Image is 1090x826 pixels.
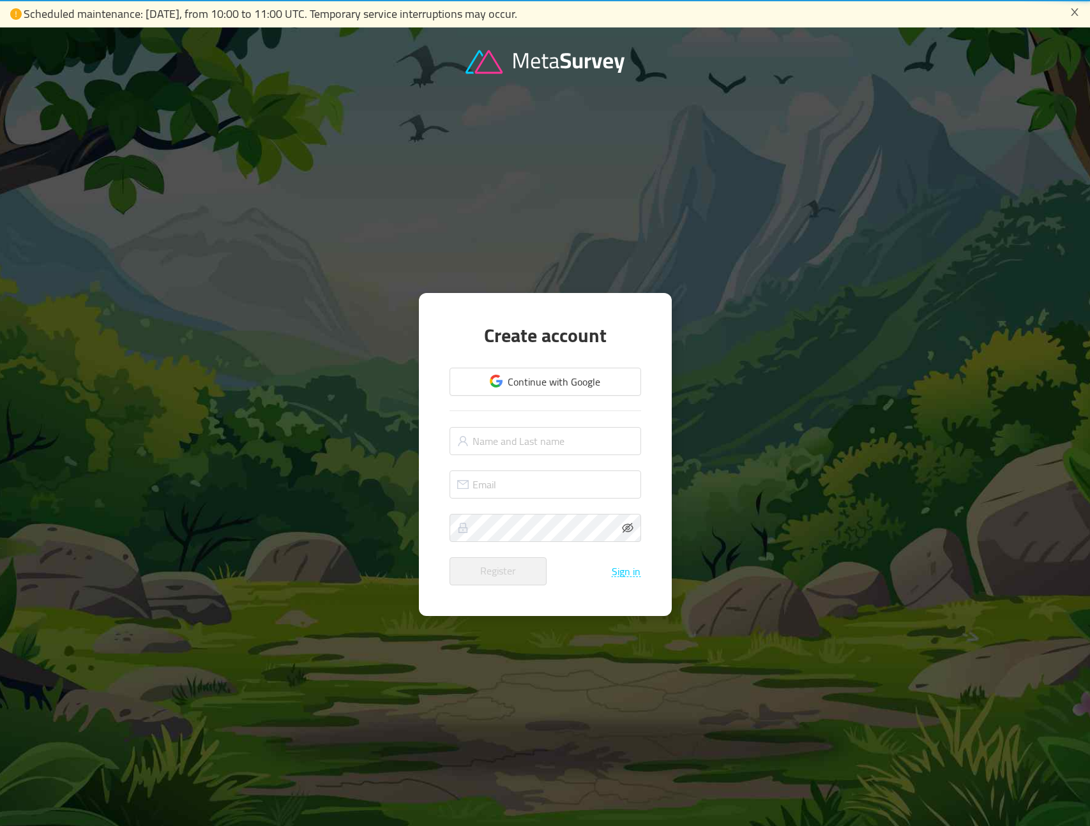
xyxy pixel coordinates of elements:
span: Scheduled maintenance: [DATE], from 10:00 to 11:00 UTC. Temporary service interruptions may occur. [24,3,517,24]
input: Email [450,470,641,499]
h1: Create account [450,324,641,348]
i: icon: user [457,435,469,447]
i: icon: close [1070,7,1080,17]
i: icon: lock [457,522,469,534]
i: icon: mail [457,479,469,490]
i: icon: eye-invisible [622,522,633,534]
button: Register [450,557,547,585]
i: icon: exclamation-circle [10,8,22,20]
button: Sign in [611,566,641,577]
input: Name and Last name [450,427,641,455]
button: Continue with Google [450,368,641,396]
button: icon: close [1070,5,1080,19]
